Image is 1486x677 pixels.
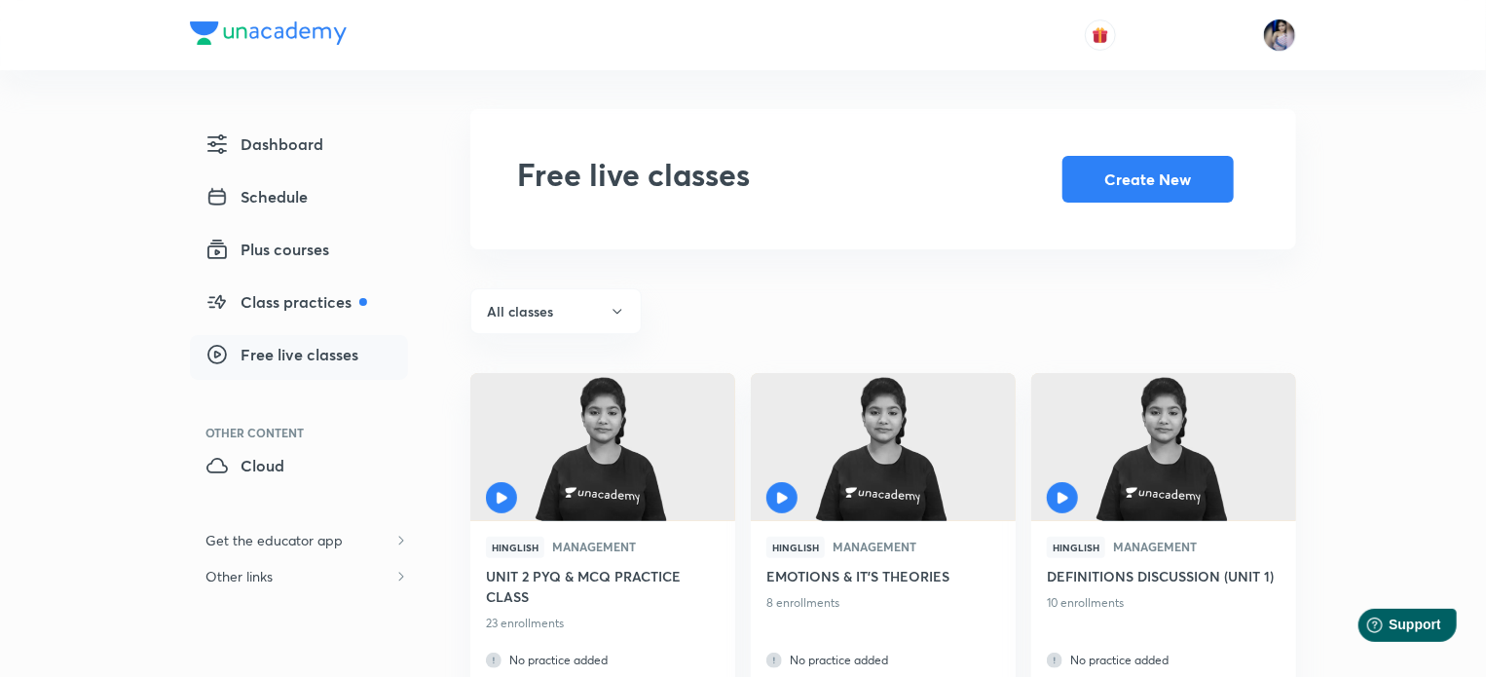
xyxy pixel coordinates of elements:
a: Thumbnail [751,373,1016,521]
img: practice [766,653,782,668]
button: avatar [1085,19,1116,51]
span: Hinglish [486,537,544,558]
p: No practice added [1047,648,1281,673]
iframe: Help widget launcher [1313,601,1465,656]
span: Management [552,541,644,552]
span: Cloud [205,454,284,477]
h6: Get the educator app [190,522,358,558]
span: Plus courses [205,238,329,261]
h2: Free live classes [517,156,750,203]
a: DEFINITIONS DISCUSSION (UNIT 1) [1047,566,1281,590]
a: Schedule [190,177,408,222]
a: Management [1105,541,1197,554]
img: Company Logo [190,21,347,45]
span: Class practices [205,290,367,314]
img: Tanya Gautam [1263,19,1296,52]
a: Class practices [190,282,408,327]
button: All classes [470,288,642,334]
img: practice [1047,653,1062,668]
p: 8 enrollments [766,590,1000,616]
span: Hinglish [1047,537,1105,558]
p: 10 enrollments [1047,590,1281,616]
div: Other Content [205,427,408,438]
a: EMOTIONS & IT'S THEORIES [766,566,1000,590]
span: Free live classes [205,343,358,366]
span: Dashboard [205,132,323,156]
span: Management [833,541,924,552]
a: Dashboard [190,125,408,169]
a: Management [825,541,916,554]
h6: Other links [190,558,288,594]
button: Create New [1062,156,1234,203]
a: Cloud [190,446,408,491]
span: Management [1113,541,1205,552]
a: UNIT 2 PYQ & MCQ PRACTICE CLASS [486,566,720,611]
a: Thumbnail [1031,373,1296,521]
a: Thumbnail [470,373,735,521]
span: Hinglish [766,537,825,558]
span: Schedule [205,185,308,208]
a: Free live classes [190,335,408,380]
img: practice [486,653,502,668]
a: Management [544,541,636,554]
p: No practice added [486,648,720,673]
a: Plus courses [190,230,408,275]
img: avatar [1092,26,1109,44]
p: 23 enrollments [486,611,720,636]
a: Company Logo [190,21,347,50]
p: No practice added [766,648,1000,673]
